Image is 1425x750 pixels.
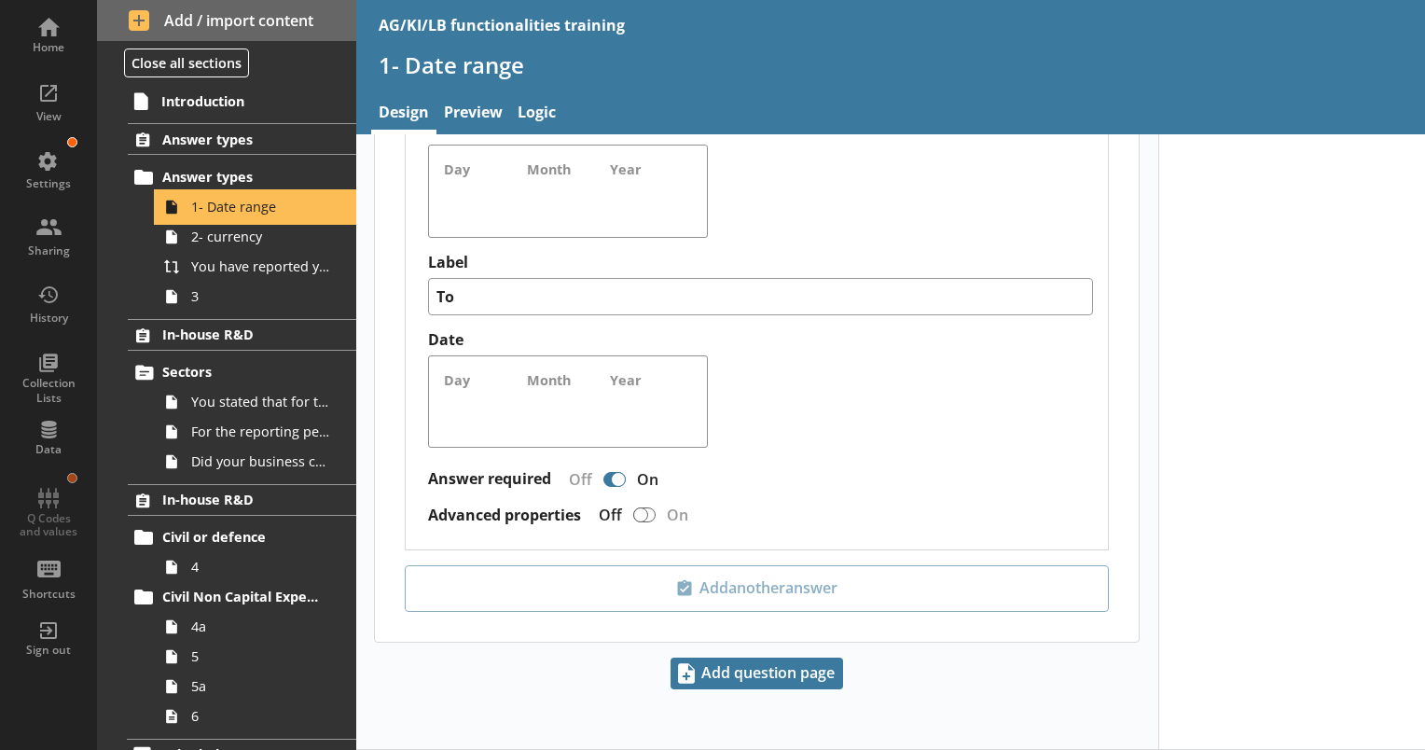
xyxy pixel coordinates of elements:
span: Sectors [162,363,324,381]
div: Off [584,505,629,525]
li: Answer typesAnswer types1- Date range2- currencyYou have reported your business's gross non-capit... [97,123,356,311]
span: Answer types [162,168,324,186]
a: Design [371,94,436,134]
a: In-house R&D [128,484,356,516]
label: Advanced properties [428,506,581,525]
span: You have reported your business's gross non-capital expenditure on salaries and wages for civil R... [191,257,331,275]
a: You have reported your business's gross non-capital expenditure on salaries and wages for civil R... [157,252,356,282]
a: Introduction [127,86,356,116]
span: Add / import content [129,10,325,31]
label: Answer required [428,469,551,489]
div: Collection Lists [16,376,81,405]
a: 3 [157,282,356,312]
li: In-house R&DCivil or defence4Civil Non Capital Expenditure4a55a6 [97,484,356,731]
div: Off [554,469,600,490]
div: Settings [16,176,81,191]
span: Answer types [162,131,324,148]
a: In-house R&D [128,319,356,351]
span: Add question page [671,659,842,688]
div: On [629,469,673,490]
label: Date [428,119,1093,139]
li: Answer types1- Date range2- currencyYou have reported your business's gross non-capital expenditu... [136,162,356,312]
a: You stated that for the period [From] to [To], [Ru Name] carried out in-house R&D. Is this correct? [157,387,356,417]
a: Answer types [128,162,356,192]
span: In-house R&D [162,326,324,343]
a: 1- Date range [157,192,356,222]
label: Date [428,330,1093,350]
div: View [16,109,81,124]
div: On [659,505,703,525]
span: Introduction [161,92,324,110]
button: Add question page [671,658,843,689]
li: Civil Non Capital Expenditure4a55a6 [136,582,356,731]
a: 2- currency [157,222,356,252]
label: Label [428,253,1093,272]
div: Data [16,442,81,457]
a: Sectors [128,357,356,387]
textarea: To [428,278,1093,315]
a: For the reporting period, for which of the following product codes has your business carried out ... [157,417,356,447]
span: 5 [191,647,331,665]
a: Civil Non Capital Expenditure [128,582,356,612]
span: Did your business carry out in-house R&D for any other product codes? [191,452,331,470]
a: Civil or defence [128,522,356,552]
li: In-house R&DSectorsYou stated that for the period [From] to [To], [Ru Name] carried out in-house ... [97,319,356,477]
span: 5a [191,677,331,695]
a: 5a [157,672,356,701]
span: Civil Non Capital Expenditure [162,588,324,605]
a: 5 [157,642,356,672]
a: Answer types [128,123,356,155]
a: 6 [157,701,356,731]
div: Shortcuts [16,587,81,602]
div: History [16,311,81,326]
a: 4a [157,612,356,642]
button: Close all sections [124,49,249,77]
a: 4 [157,552,356,582]
div: Sharing [16,243,81,258]
a: Preview [436,94,510,134]
a: Did your business carry out in-house R&D for any other product codes? [157,447,356,477]
span: For the reporting period, for which of the following product codes has your business carried out ... [191,423,331,440]
span: You stated that for the period [From] to [To], [Ru Name] carried out in-house R&D. Is this correct? [191,393,331,410]
span: 6 [191,707,331,725]
span: In-house R&D [162,491,324,508]
span: 4 [191,558,331,576]
a: Logic [510,94,563,134]
span: 3 [191,287,331,305]
div: Sign out [16,643,81,658]
li: Civil or defence4 [136,522,356,582]
div: Home [16,40,81,55]
h1: 1- Date range [379,50,1403,79]
div: AG/KI/LB functionalities training [379,15,625,35]
span: 4a [191,618,331,635]
span: 1- Date range [191,198,331,215]
span: Civil or defence [162,528,324,546]
li: SectorsYou stated that for the period [From] to [To], [Ru Name] carried out in-house R&D. Is this... [136,357,356,477]
span: 2- currency [191,228,331,245]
